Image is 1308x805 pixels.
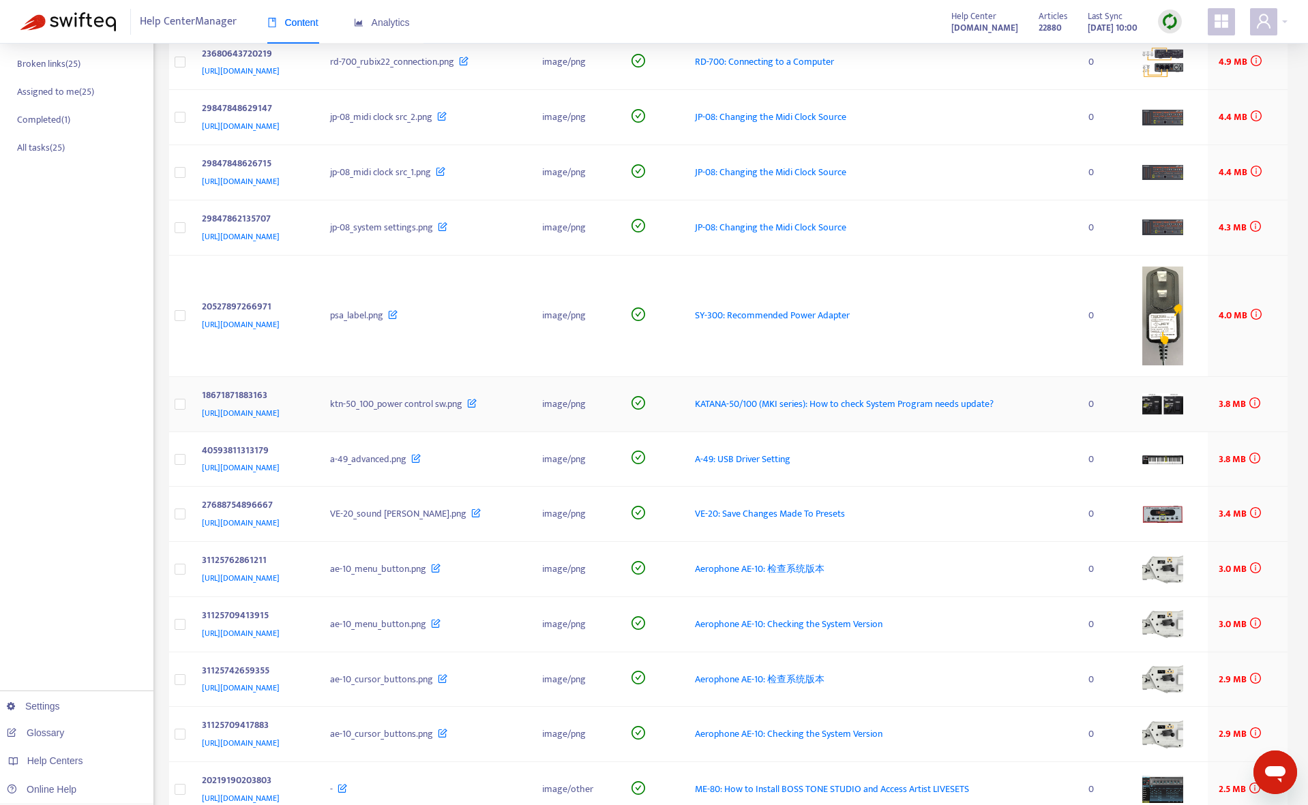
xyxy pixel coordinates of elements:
span: info-circle [1250,673,1261,684]
span: ae-10_menu_button.png [330,616,426,632]
span: check-circle [631,561,645,575]
span: JP-08: Changing the Midi Clock Source [695,109,846,125]
div: 3.8 MB [1219,452,1277,467]
td: image/png [531,707,621,762]
div: 29847848629147 [202,101,303,119]
div: 0 [1088,782,1120,797]
img: media-preview [1142,556,1183,583]
strong: 22880 [1039,20,1062,35]
iframe: メッセージングウィンドウの起動ボタン、進行中の会話 [1253,750,1297,794]
span: Aerophone AE-10: 检查系统版本 [695,561,824,577]
span: info-circle [1251,309,1262,320]
span: Help Center [951,9,996,24]
div: 3.0 MB [1219,562,1277,577]
span: ME-80: How to Install BOSS TONE STUDIO and Access Artist LIVESETS [695,781,969,797]
td: image/png [531,487,621,542]
span: - [330,781,333,797]
span: area-chart [354,18,363,27]
div: 2.9 MB [1219,672,1277,687]
img: media-preview [1142,110,1183,125]
span: ae-10_cursor_buttons.png [330,671,433,687]
div: 31125762861211 [202,553,303,571]
img: media-preview [1142,393,1183,414]
span: check-circle [631,109,645,123]
div: 40593811313179 [202,443,303,461]
img: media-preview [1142,506,1183,523]
span: ae-10_menu_button.png [330,561,426,577]
td: image/png [531,597,621,652]
span: Aerophone AE-10: Checking the System Version [695,616,882,632]
span: A-49: USB Driver Setting [695,451,790,467]
strong: [DATE] 10:00 [1088,20,1138,35]
div: 0 [1088,727,1120,742]
div: 3.4 MB [1219,506,1277,521]
span: Aerophone AE-10: 检查系统版本 [695,671,824,687]
span: check-circle [631,506,645,519]
span: [URL][DOMAIN_NAME] [202,461,280,474]
span: SY-300: Recommended Power Adapter [695,307,850,323]
p: All tasks ( 25 ) [17,140,65,155]
span: JP-08: Changing the Midi Clock Source [695,164,846,180]
span: info-circle [1250,727,1261,738]
span: JP-08: Changing the Midi Clock Source [695,219,846,235]
span: Last Sync [1088,9,1123,24]
span: [URL][DOMAIN_NAME] [202,174,280,188]
span: [URL][DOMAIN_NAME] [202,318,280,331]
img: media-preview [1142,720,1183,748]
span: check-circle [631,307,645,321]
span: check-circle [631,396,645,410]
span: check-circle [631,781,645,795]
td: image/png [531,652,621,708]
div: 0 [1088,165,1120,180]
span: info-circle [1249,397,1260,408]
div: 29847862135707 [202,211,303,229]
span: check-circle [631,671,645,684]
span: KATANA-50/100 (MKI series): How to check System Program needs update? [695,396,994,412]
td: image/png [531,377,621,432]
img: media-preview [1142,267,1183,365]
a: Glossary [7,727,64,738]
td: image/png [531,145,621,200]
span: Content [267,17,318,28]
div: 4.4 MB [1219,110,1277,125]
p: Assigned to me ( 25 ) [17,85,94,99]
a: Online Help [7,784,76,795]
div: 0 [1088,397,1120,412]
img: media-preview [1142,48,1183,77]
div: 0 [1088,55,1120,70]
span: check-circle [631,451,645,464]
div: 0 [1088,220,1120,235]
img: media-preview [1142,455,1183,464]
span: psa_label.png [330,307,383,323]
td: image/png [531,200,621,256]
span: info-circle [1251,55,1262,66]
div: 20219190203803 [202,773,303,791]
img: media-preview [1142,776,1183,803]
span: info-circle [1250,618,1261,628]
span: check-circle [631,164,645,178]
span: [URL][DOMAIN_NAME] [202,736,280,750]
span: info-circle [1249,783,1260,793]
td: image/png [531,432,621,487]
div: 4.9 MB [1219,55,1277,70]
span: appstore [1213,13,1230,29]
span: Aerophone AE-10: Checking the System Version [695,726,882,742]
span: [URL][DOMAIN_NAME] [202,681,280,695]
img: media-preview [1142,665,1183,693]
span: check-circle [631,54,645,67]
img: sync.dc5367851b00ba804db3.png [1161,13,1178,30]
td: image/png [531,256,621,377]
span: [URL][DOMAIN_NAME] [202,626,280,640]
span: info-circle [1251,110,1262,121]
span: user [1255,13,1272,29]
div: 29847848626715 [202,156,303,174]
span: [URL][DOMAIN_NAME] [202,64,280,78]
div: 27688754896667 [202,498,303,515]
div: 23680643720219 [202,46,303,64]
a: Settings [7,701,60,712]
div: 0 [1088,672,1120,687]
span: VE-20: Save Changes Made To Presets [695,506,845,521]
span: jp-08_midi clock src_1.png [330,164,431,180]
span: [URL][DOMAIN_NAME] [202,516,280,530]
span: Help Centers [27,755,83,766]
